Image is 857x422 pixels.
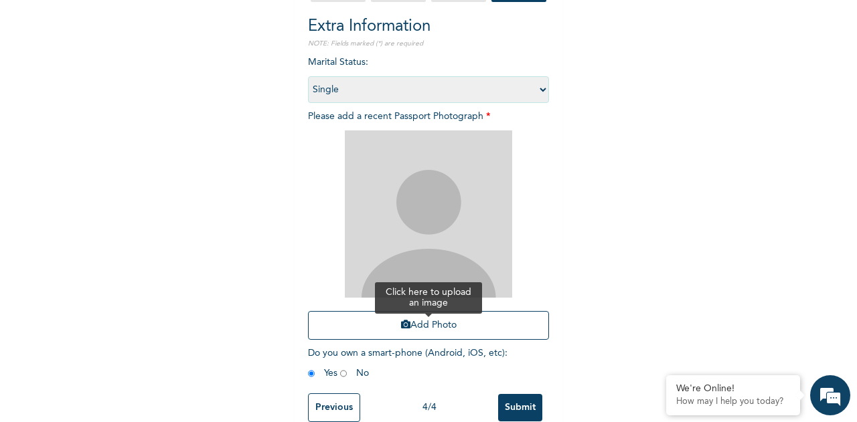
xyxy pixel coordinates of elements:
[25,67,54,100] img: d_794563401_company_1708531726252_794563401
[308,112,549,346] span: Please add a recent Passport Photograph
[308,393,360,422] input: Previous
[345,130,512,298] img: Crop
[360,401,498,415] div: 4 / 4
[131,352,256,394] div: FAQs
[308,311,549,340] button: Add Photo
[78,138,185,274] span: We're online!
[308,39,549,49] p: NOTE: Fields marked (*) are required
[676,383,790,395] div: We're Online!
[220,7,252,39] div: Minimize live chat window
[308,58,549,94] span: Marital Status :
[7,376,131,385] span: Conversation
[676,397,790,407] p: How may I help you today?
[308,15,549,39] h2: Extra Information
[308,348,508,378] span: Do you own a smart-phone (Android, iOS, etc) : Yes No
[498,394,542,421] input: Submit
[70,75,225,92] div: Chat with us now
[7,306,255,352] textarea: Type your message and hit 'Enter'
